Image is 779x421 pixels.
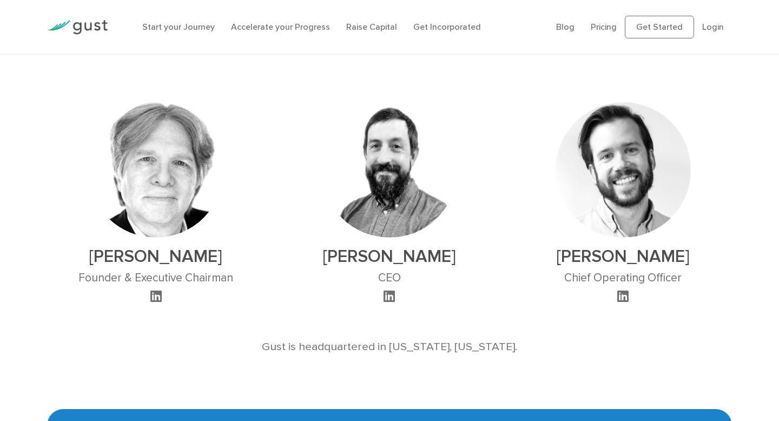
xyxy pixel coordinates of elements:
[625,16,694,38] a: Get Started
[346,22,397,32] a: Raise Capital
[322,246,457,267] h2: [PERSON_NAME]
[556,271,691,285] h3: Chief Operating Officer
[556,246,691,267] h2: [PERSON_NAME]
[231,22,330,32] a: Accelerate your Progress
[142,22,215,32] a: Start your Journey
[88,102,223,238] img: David Rose
[78,271,233,285] h3: Founder & Executive Chairman
[413,22,481,32] a: Get Incorporated
[322,102,457,238] img: Peter Swan
[47,20,108,35] img: Gust Logo
[322,271,457,285] h3: CEO
[78,246,233,267] h2: [PERSON_NAME]
[591,22,617,32] a: Pricing
[556,22,575,32] a: Blog
[556,102,691,238] img: Ryan Nash
[702,22,724,32] a: Login
[73,338,706,355] p: Gust is headquartered in [US_STATE], [US_STATE].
